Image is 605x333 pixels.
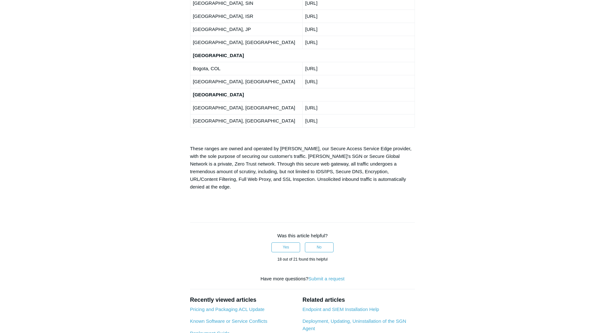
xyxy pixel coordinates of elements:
[302,10,415,23] td: [URL]
[190,36,302,49] td: [GEOGRAPHIC_DATA], [GEOGRAPHIC_DATA]
[308,276,344,281] a: Submit a request
[190,101,302,114] td: [GEOGRAPHIC_DATA], [GEOGRAPHIC_DATA]
[277,233,328,238] span: Was this article helpful?
[302,62,415,75] td: [URL]
[277,257,328,262] span: 18 out of 21 found this helpful
[193,92,244,97] strong: [GEOGRAPHIC_DATA]
[190,23,302,36] td: [GEOGRAPHIC_DATA], JP
[190,62,302,75] td: Bogota, COL
[302,101,415,114] td: [URL]
[302,318,406,331] a: Deployment, Updating, Uninstallation of the SGN Agent
[302,23,415,36] td: [URL]
[190,318,268,324] a: Known Software or Service Conflicts
[190,10,302,23] td: [GEOGRAPHIC_DATA], ISR
[271,242,300,252] button: This article was helpful
[190,296,296,304] h2: Recently viewed articles
[190,145,415,191] p: These ranges are owned and operated by [PERSON_NAME], our Secure Access Service Edge provider, wi...
[305,242,334,252] button: This article was not helpful
[302,36,415,49] td: [URL]
[302,114,415,127] td: [URL]
[190,307,265,312] a: Pricing and Packaging ACL Update
[302,296,415,304] h2: Related articles
[302,75,415,88] td: [URL]
[190,275,415,283] div: Have more questions?
[193,53,244,58] strong: [GEOGRAPHIC_DATA]
[190,114,302,127] td: [GEOGRAPHIC_DATA], [GEOGRAPHIC_DATA]
[302,307,379,312] a: Endpoint and SIEM Installation Help
[190,75,302,88] td: [GEOGRAPHIC_DATA], [GEOGRAPHIC_DATA]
